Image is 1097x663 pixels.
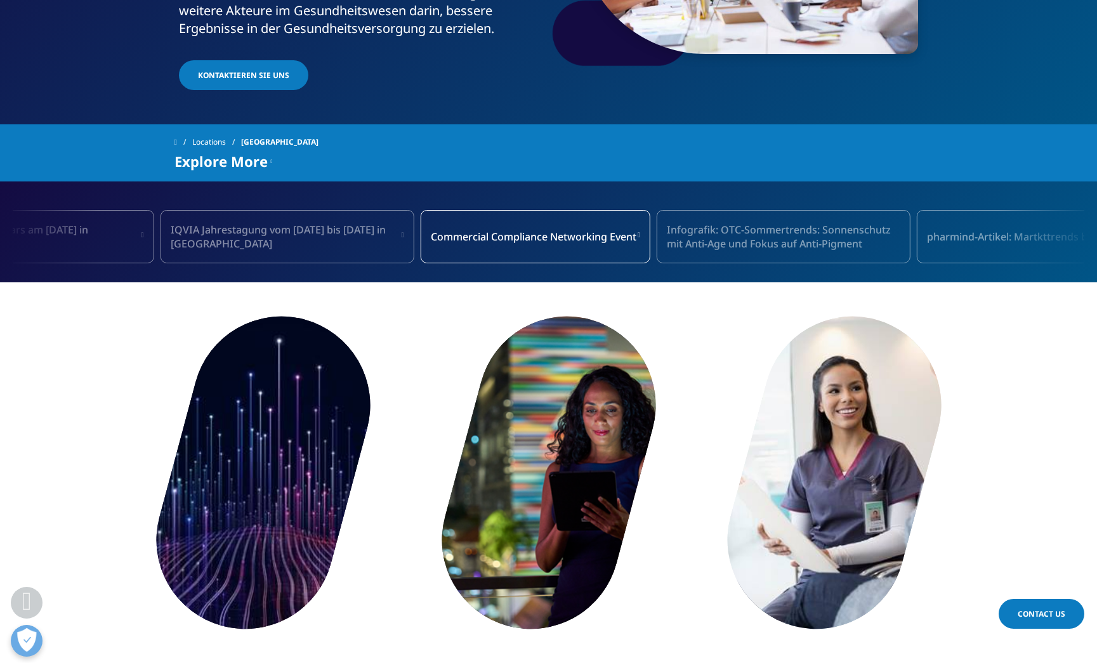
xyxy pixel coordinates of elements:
div: 2 / 24 [421,210,650,263]
span: Infografik: OTC-Sommertrends: Sonnenschutz mit Anti-Age und Fokus auf Anti-Pigment [667,223,900,251]
span: Commercial Compliance Networking Event [431,230,636,244]
span: Contact Us [1018,608,1065,619]
a: Infografik: OTC-Sommertrends: Sonnenschutz mit Anti-Age und Fokus auf Anti-Pigment [657,210,910,263]
a: Contact Us [999,599,1084,629]
button: Präferenzen öffnen [11,625,43,657]
a: Kontaktieren Sie uns [179,60,308,90]
div: 3 / 24 [657,210,910,263]
span: [GEOGRAPHIC_DATA] [241,131,319,154]
a: IQVIA Jahrestagung vom [DATE] bis [DATE] in [GEOGRAPHIC_DATA] [161,210,414,263]
a: Commercial Compliance Networking Event [421,210,650,263]
span: Explore More [174,154,268,169]
div: 1 / 24 [161,210,414,263]
a: Locations [192,131,241,154]
span: Kontaktieren Sie uns [198,70,289,81]
span: IQVIA Jahrestagung vom [DATE] bis [DATE] in [GEOGRAPHIC_DATA] [171,223,400,251]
